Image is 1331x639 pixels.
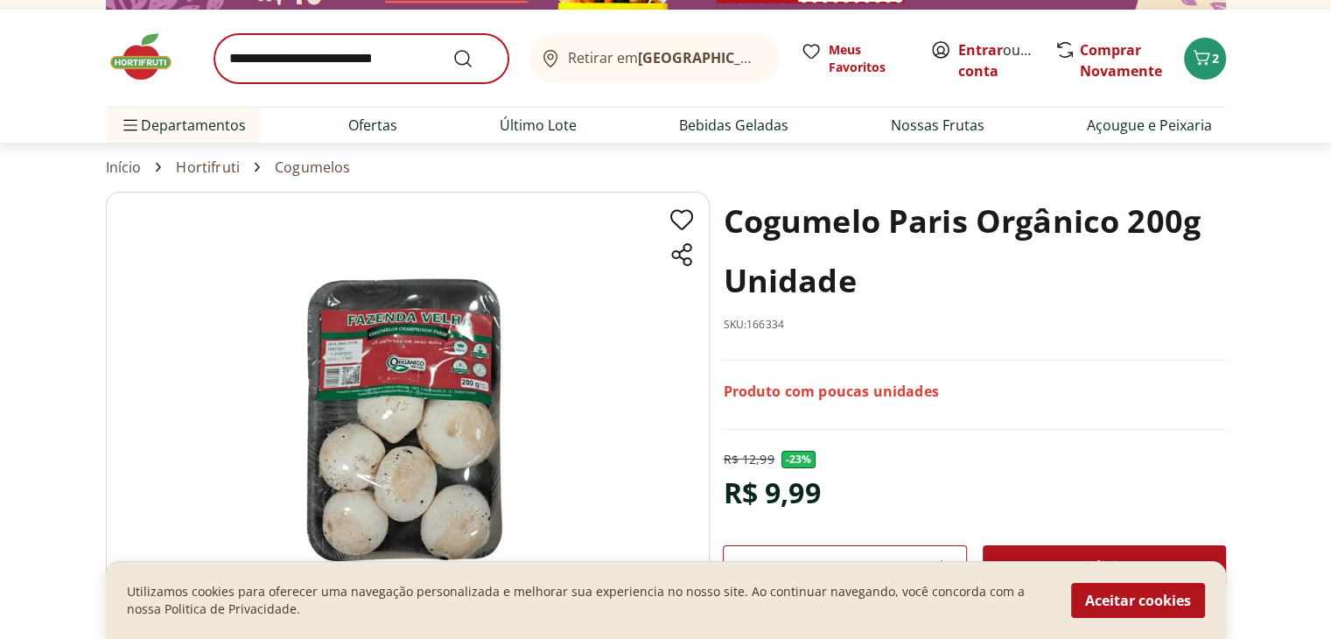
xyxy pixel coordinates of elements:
p: Utilizamos cookies para oferecer uma navegação personalizada e melhorar sua experiencia no nosso ... [127,583,1050,618]
button: Aceitar cookies [1071,583,1205,618]
h1: Cogumelo Paris Orgânico 200g Unidade [723,192,1225,311]
a: Criar conta [958,40,1054,81]
button: Adicionar [983,545,1226,587]
p: R$ 12,99 [723,451,774,468]
a: Ofertas [348,115,397,136]
input: search [214,34,508,83]
a: Início [106,159,142,175]
a: Meus Favoritos [801,41,909,76]
a: Açougue e Peixaria [1087,115,1212,136]
span: Retirar em [568,50,761,66]
a: Bebidas Geladas [679,115,788,136]
span: Meus Favoritos [829,41,909,76]
span: - 23 % [781,451,816,468]
span: Departamentos [120,104,246,146]
a: Cogumelos [275,159,350,175]
a: Nossas Frutas [891,115,984,136]
img: Cogumelo Paris Orgânico 200g Unidade [106,192,710,614]
img: Hortifruti [106,31,193,83]
div: R$ 9,99 [723,468,820,517]
button: Carrinho [1184,38,1226,80]
b: [GEOGRAPHIC_DATA]/[GEOGRAPHIC_DATA] [638,48,933,67]
span: ou [958,39,1036,81]
a: Hortifruti [176,159,240,175]
span: 2 [1212,50,1219,67]
p: SKU: 166334 [723,318,784,332]
a: Último Lote [500,115,577,136]
button: Retirar em[GEOGRAPHIC_DATA]/[GEOGRAPHIC_DATA] [529,34,780,83]
button: Submit Search [452,48,494,69]
p: Produto com poucas unidades [723,382,938,401]
a: Entrar [958,40,1003,60]
a: Comprar Novamente [1080,40,1162,81]
button: Menu [120,104,141,146]
span: Adicionar [1057,556,1150,577]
